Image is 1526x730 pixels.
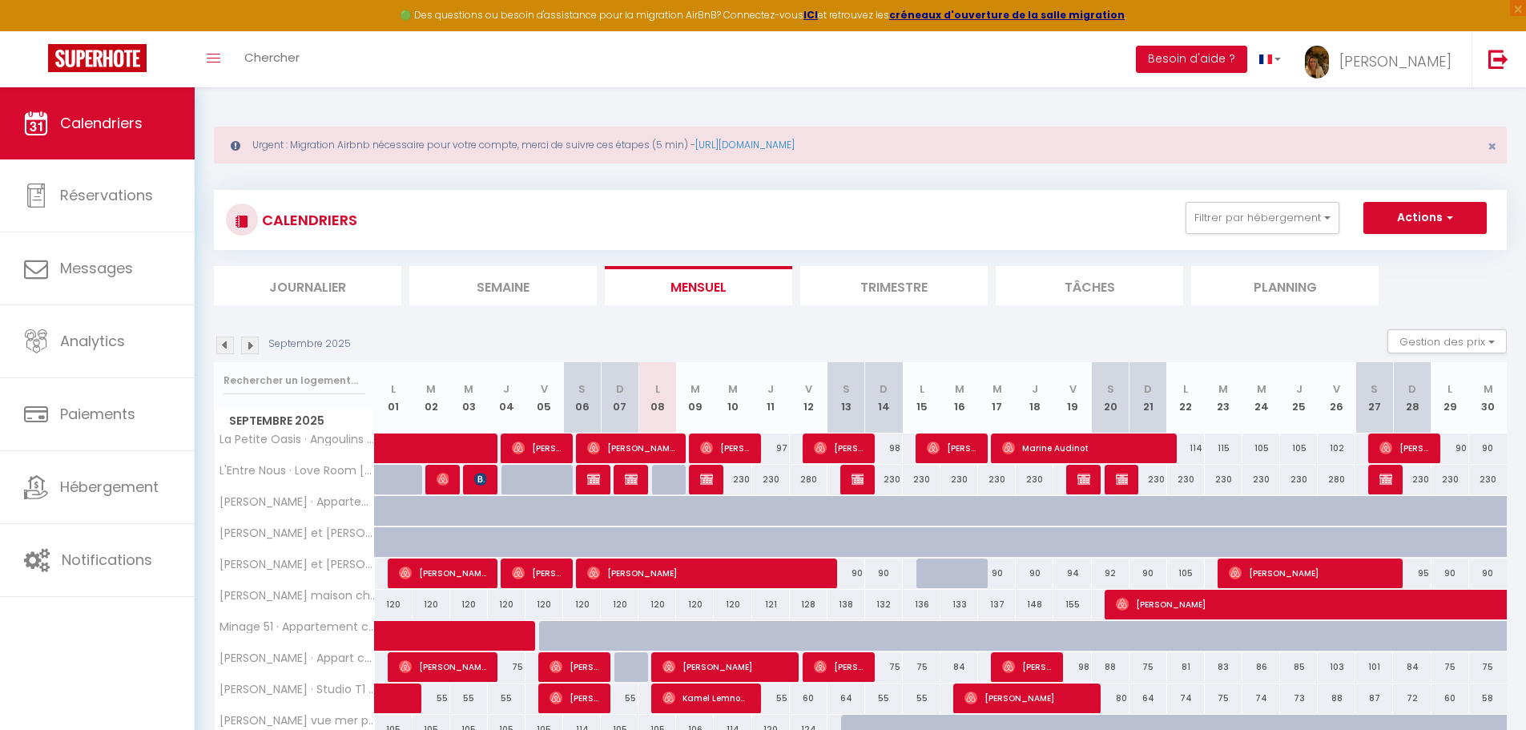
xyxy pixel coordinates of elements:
abbr: D [880,381,888,397]
div: 88 [1092,652,1129,682]
div: 120 [375,590,413,619]
strong: créneaux d'ouverture de la salle migration [889,8,1125,22]
div: 230 [903,465,940,494]
div: Urgent : Migration Airbnb nécessaire pour votre compte, merci de suivre ces étapes (5 min) - [214,127,1507,163]
div: 75 [1129,652,1167,682]
div: 55 [903,684,940,713]
span: [PERSON_NAME] [662,651,788,682]
th: 11 [752,362,790,434]
th: 23 [1205,362,1242,434]
abbr: J [767,381,774,397]
th: 15 [903,362,940,434]
span: [PERSON_NAME] [964,683,1090,713]
button: Filtrer par hébergement [1186,202,1339,234]
th: 02 [413,362,450,434]
span: Calendriers [60,113,143,133]
div: 120 [638,590,676,619]
div: 90 [978,559,1016,588]
div: 75 [903,652,940,682]
abbr: M [728,381,738,397]
img: Super Booking [48,44,147,72]
div: 55 [450,684,488,713]
div: 87 [1355,684,1393,713]
span: Paiements [60,404,135,424]
span: [PERSON_NAME] [700,433,751,463]
div: 92 [1092,559,1129,588]
abbr: D [616,381,624,397]
span: Chercher [244,49,300,66]
abbr: M [1218,381,1228,397]
div: 120 [563,590,601,619]
div: 90 [1469,559,1507,588]
abbr: V [1333,381,1340,397]
span: [PERSON_NAME] [700,464,713,494]
span: [PERSON_NAME] [927,433,977,463]
div: 120 [525,590,563,619]
span: Messages [60,258,133,278]
div: 86 [1242,652,1280,682]
span: Hébergement [60,477,159,497]
abbr: S [1107,381,1114,397]
span: [PERSON_NAME] [399,651,487,682]
div: 55 [752,684,790,713]
th: 10 [714,362,751,434]
img: ... [1305,46,1329,79]
div: 120 [676,590,714,619]
span: [PERSON_NAME] [474,464,487,494]
div: 230 [1129,465,1167,494]
th: 26 [1318,362,1355,434]
div: 81 [1167,652,1205,682]
span: [PERSON_NAME] [1077,464,1090,494]
div: 120 [714,590,751,619]
div: 138 [827,590,865,619]
div: 230 [1280,465,1318,494]
span: [PERSON_NAME] [814,651,864,682]
span: [PERSON_NAME] [1339,51,1452,71]
div: 64 [1129,684,1167,713]
div: 98 [865,434,903,463]
th: 28 [1393,362,1431,434]
li: Mensuel [605,266,792,305]
p: Septembre 2025 [268,337,351,352]
span: × [1488,136,1496,156]
div: 90 [1431,434,1469,463]
a: ... [PERSON_NAME] [1293,31,1472,87]
abbr: S [578,381,586,397]
div: 114 [1167,434,1205,463]
button: Besoin d'aide ? [1136,46,1247,73]
th: 18 [1016,362,1053,434]
span: Septembre 2025 [215,409,374,433]
span: Marine Audinot [1002,433,1166,463]
span: [PERSON_NAME] [587,464,600,494]
input: Rechercher un logement... [223,366,365,395]
span: [PERSON_NAME] · Appart cosy à 2 pas du marché et du port [217,652,377,664]
abbr: M [464,381,473,397]
div: 98 [1053,652,1091,682]
a: Chercher [232,31,312,87]
span: [PERSON_NAME] · Studio T1 bis - Proche [GEOGRAPHIC_DATA] [217,684,377,696]
th: 08 [638,362,676,434]
th: 16 [940,362,978,434]
span: [PERSON_NAME] maison charentaise avec [PERSON_NAME] [217,590,377,602]
li: Tâches [996,266,1183,305]
span: [PERSON_NAME] [587,558,826,588]
div: 80 [1092,684,1129,713]
div: 84 [940,652,978,682]
div: 230 [1167,465,1205,494]
abbr: M [1257,381,1266,397]
span: [PERSON_NAME] [512,433,562,463]
div: 90 [1469,434,1507,463]
div: 230 [1016,465,1053,494]
div: 120 [488,590,525,619]
th: 05 [525,362,563,434]
div: 90 [1129,559,1167,588]
div: 75 [1469,652,1507,682]
img: logout [1488,49,1508,69]
div: 75 [1431,652,1469,682]
div: 64 [827,684,865,713]
div: 95 [1393,559,1431,588]
div: 60 [1431,684,1469,713]
span: [PERSON_NAME] [814,433,864,463]
div: 280 [790,465,827,494]
h3: CALENDRIERS [258,202,357,238]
